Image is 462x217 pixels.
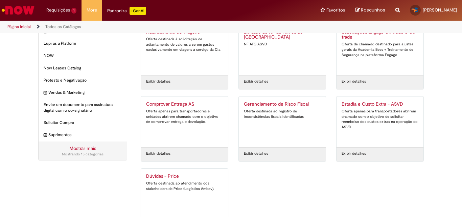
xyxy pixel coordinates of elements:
a: Estadia e Custo Extra - ASVD Oferta apenas para transportadores abrirem chamado com o objetivo de... [337,96,423,147]
a: Todos os Catálogos [45,24,81,29]
a: Exibir detalhes [146,79,170,84]
a: Comprovar Entrega AS Oferta apenas para transportadores e unidades abrirem chamado com o objetivo... [141,96,228,147]
i: expandir categoria Suprimentos [44,132,47,139]
span: Solicitar Compra [44,120,122,126]
span: Suprimentos [48,132,122,138]
span: Requisições [46,7,70,14]
div: Now Leases Catalog [39,62,127,74]
span: More [87,7,97,14]
i: expandir categoria Vendas & Marketing [44,90,47,96]
a: Rascunhos [355,7,385,14]
a: Gerenciamento de Risco Fiscal Oferta destinada ao registro de inconsistências fiscais identificadas [239,96,326,147]
div: expandir categoria Suprimentos Suprimentos [39,129,127,141]
h2: Solicitações Engage On trade e Off trade [342,29,418,40]
div: Mostrando 15 categorias [44,152,122,157]
div: Oferta apenas para transportadores e unidades abrirem chamado com o objetivo de comprovar entrega... [146,109,223,125]
a: Solicitações Engage On trade e Off trade Oferta de chamado destinado para ajustes gerais da Acade... [337,24,423,75]
h2: Comprovar Entrega AS [146,102,223,107]
span: 1 [71,8,76,14]
h2: Gerenciamento de Risco Fiscal [244,102,321,107]
a: Página inicial [7,24,31,29]
div: Lupi as a Platform [39,37,127,50]
a: Mostrar mais [69,145,96,151]
div: Oferta destinada à solicitação de adiantamento de valores a serem gastos exclusivamente em viagen... [146,37,223,52]
a: Emissão de NF de Ativos do [GEOGRAPHIC_DATA] NF ATG ASVD [239,24,326,75]
ul: Trilhas de página [5,21,303,33]
span: Rascunhos [361,7,385,13]
h2: Dúvidas - Price [146,174,223,179]
a: Exibir detalhes [244,151,268,156]
div: Solicitar Compra [39,116,127,129]
div: NF ATG ASVD [244,42,321,47]
span: Vendas & Marketing [48,90,122,95]
a: Adiantamento de Viagens Oferta destinada à solicitação de adiantamento de valores a serem gastos ... [141,24,228,75]
a: Exibir detalhes [342,151,366,156]
img: ServiceNow [1,3,36,17]
span: Now Leases Catalog [44,65,122,71]
p: +GenAi [130,7,146,15]
span: Protesto e Negativação [44,78,122,83]
div: NOW [39,49,127,62]
div: Oferta destinada ao registro de inconsistências fiscais identificadas [244,109,321,119]
span: Favoritos [326,7,345,14]
h2: Emissão de NF de Ativos do ASVD [244,29,321,40]
div: Enviar um documento para assinatura digital com o co-signatário [39,99,127,117]
div: Oferta apenas para transportadores abrirem chamado com o objetivo de solicitar reembolso dos cust... [342,109,418,130]
a: Exibir detalhes [244,79,268,84]
span: NOW [44,53,122,59]
div: expandir categoria Vendas & Marketing Vendas & Marketing [39,86,127,99]
a: Exibir detalhes [342,79,366,84]
div: Oferta de chamado destinado para ajustes gerais da Academia Bees + Treinamento de Segurança na pl... [342,42,418,58]
span: [PERSON_NAME] [423,7,457,13]
div: Oferta destinada ao atendimento dos stakeholders de Price (Logística Ambev). [146,181,223,191]
span: Enviar um documento para assinatura digital com o co-signatário [44,102,122,113]
h2: Estadia e Custo Extra - ASVD [342,102,418,107]
div: Padroniza [107,7,146,15]
div: Protesto e Negativação [39,74,127,87]
a: Exibir detalhes [146,151,170,156]
span: Lupi as a Platform [44,41,122,46]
